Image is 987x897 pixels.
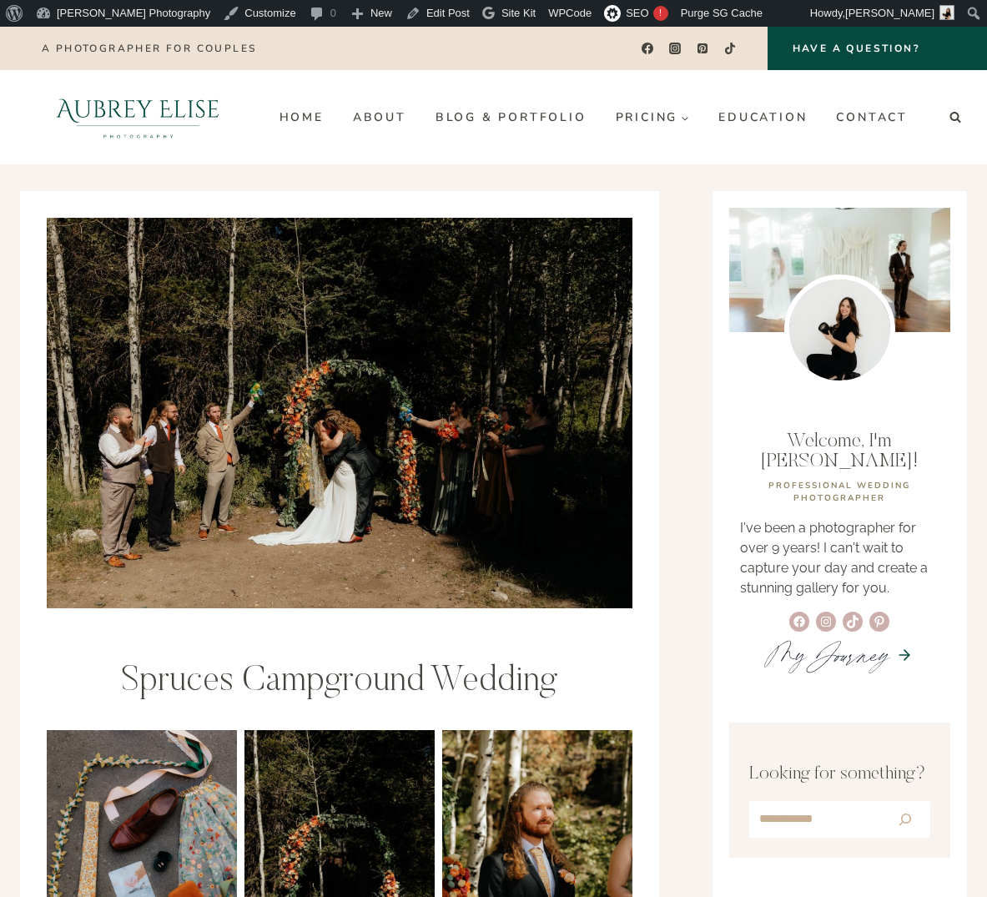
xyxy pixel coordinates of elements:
a: Facebook [635,37,659,61]
p: A photographer for couples [42,43,256,54]
a: TikTok [718,37,743,61]
a: Education [704,104,822,131]
button: View Search Form [944,106,967,129]
button: Search [884,804,927,834]
em: Journey [808,631,889,678]
h1: Spruces Campground Wedding [47,661,632,703]
span: SEO [626,7,648,19]
p: professional WEDDING PHOTOGRAPHER [740,480,939,505]
img: Utah wedding photographer Aubrey Williams [784,275,895,386]
span: [PERSON_NAME] [845,7,934,19]
a: Blog & Portfolio [420,104,601,131]
a: Have a Question? [768,27,987,70]
span: Pricing [616,111,690,123]
img: bride and groom kissing at their Spruces Campground Wedding [47,218,632,608]
a: Instagram [663,37,687,61]
a: Home [264,104,338,131]
nav: Primary [264,104,922,131]
img: Aubrey Elise Photography [20,70,256,164]
div: ! [653,6,668,21]
a: Pricing [601,104,704,131]
p: I've been a photographer for over 9 years! I can't wait to capture your day and create a stunning... [740,518,939,598]
span: Site Kit [501,7,536,19]
a: Contact [822,104,923,131]
p: Welcome, I'm [PERSON_NAME]! [740,431,939,471]
a: MyJourney [767,631,889,678]
p: Looking for something? [749,761,930,789]
a: Pinterest [691,37,715,61]
a: About [338,104,420,131]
